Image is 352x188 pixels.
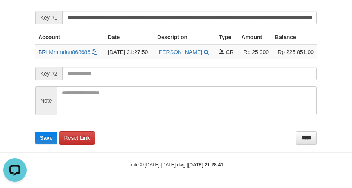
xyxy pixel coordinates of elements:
[188,162,223,168] strong: [DATE] 21:28:41
[49,49,90,55] a: Mramdan868686
[35,11,62,24] span: Key #1
[238,30,272,45] th: Amount
[35,86,57,115] span: Note
[129,162,223,168] small: code © [DATE]-[DATE] dwg |
[105,30,154,45] th: Date
[35,67,62,80] span: Key #2
[38,49,47,55] span: BRI
[216,30,239,45] th: Type
[157,49,202,55] a: [PERSON_NAME]
[238,45,272,59] td: Rp 25.000
[272,30,317,45] th: Balance
[154,30,216,45] th: Description
[92,49,97,55] a: Copy Mramdan868686 to clipboard
[64,135,90,141] span: Reset Link
[105,45,154,59] td: [DATE] 21:27:50
[3,3,27,27] button: Open LiveChat chat widget
[226,49,234,55] span: CR
[272,45,317,59] td: Rp 225.851,00
[40,135,53,141] span: Save
[35,132,57,144] button: Save
[59,131,95,145] a: Reset Link
[35,30,105,45] th: Account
